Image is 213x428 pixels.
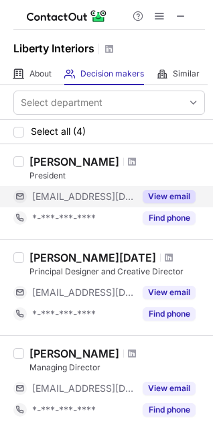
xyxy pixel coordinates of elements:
[31,126,86,137] span: Select all (4)
[29,155,119,168] div: [PERSON_NAME]
[29,251,156,264] div: [PERSON_NAME][DATE]
[143,211,196,225] button: Reveal Button
[27,8,107,24] img: ContactOut v5.3.10
[32,382,135,394] span: [EMAIL_ADDRESS][DOMAIN_NAME]
[32,286,135,299] span: [EMAIL_ADDRESS][DOMAIN_NAME]
[29,266,205,278] div: Principal Designer and Creative Director
[32,191,135,203] span: [EMAIL_ADDRESS][DOMAIN_NAME]
[29,347,119,360] div: [PERSON_NAME]
[143,382,196,395] button: Reveal Button
[143,190,196,203] button: Reveal Button
[143,403,196,417] button: Reveal Button
[21,96,102,109] div: Select department
[29,170,205,182] div: President
[80,68,144,79] span: Decision makers
[143,307,196,321] button: Reveal Button
[13,40,94,56] h1: Liberty Interiors
[173,68,200,79] span: Similar
[29,362,205,374] div: Managing Director
[29,68,52,79] span: About
[143,286,196,299] button: Reveal Button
